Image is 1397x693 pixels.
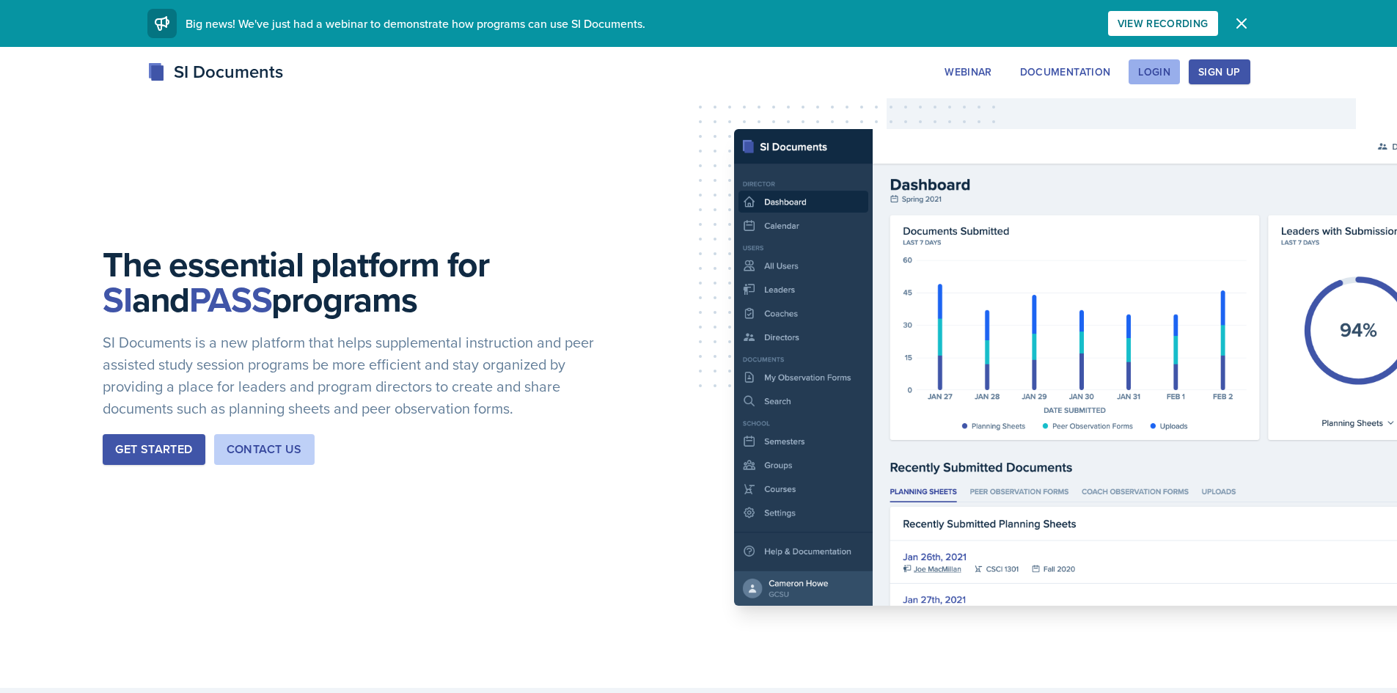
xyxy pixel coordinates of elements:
button: Sign Up [1189,59,1250,84]
div: Login [1138,66,1170,78]
div: View Recording [1118,18,1209,29]
button: Documentation [1011,59,1121,84]
button: Login [1129,59,1180,84]
div: Contact Us [227,441,302,458]
div: Get Started [115,441,192,458]
div: Documentation [1020,66,1111,78]
button: View Recording [1108,11,1218,36]
button: Get Started [103,434,205,465]
div: Sign Up [1198,66,1240,78]
button: Contact Us [214,434,315,465]
button: Webinar [935,59,1001,84]
span: Big news! We've just had a webinar to demonstrate how programs can use SI Documents. [186,15,645,32]
div: SI Documents [147,59,283,85]
div: Webinar [945,66,991,78]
